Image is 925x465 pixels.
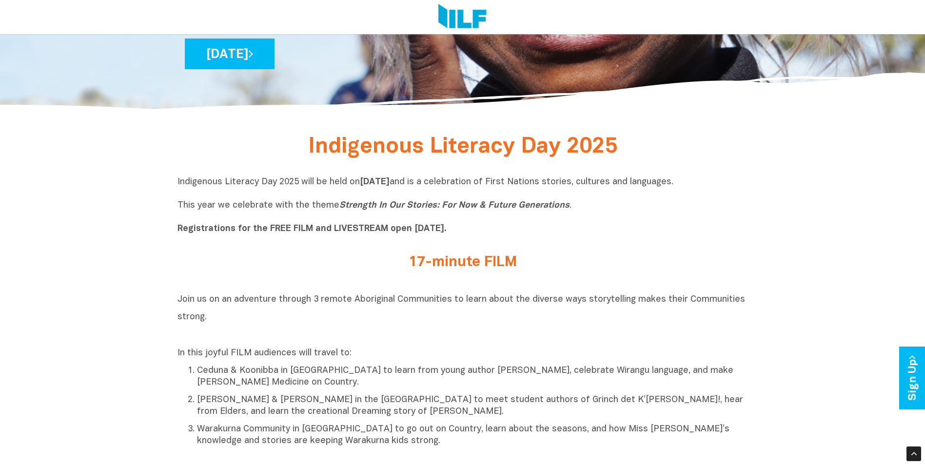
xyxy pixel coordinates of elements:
a: [DATE] [185,39,275,69]
img: Logo [438,4,487,30]
p: [PERSON_NAME] & [PERSON_NAME] in the [GEOGRAPHIC_DATA] to meet student authors of Grinch det K’[P... [197,394,748,418]
p: Indigenous Literacy Day 2025 will be held on and is a celebration of First Nations stories, cultu... [177,176,748,235]
div: Scroll Back to Top [906,446,921,461]
p: Ceduna & Koonibba in [GEOGRAPHIC_DATA] to learn from young author [PERSON_NAME], celebrate Wirang... [197,365,748,388]
span: Join us on an adventure through 3 remote Aboriginal Communities to learn about the diverse ways s... [177,295,745,321]
i: Strength In Our Stories: For Now & Future Generations [339,201,570,210]
span: Indigenous Literacy Day 2025 [308,137,617,157]
h2: 17-minute FILM [280,254,646,271]
b: Registrations for the FREE FILM and LIVESTREAM open [DATE]. [177,225,447,233]
p: Warakurna Community in [GEOGRAPHIC_DATA] to go out on Country, learn about the seasons, and how M... [197,424,748,447]
p: In this joyful FILM audiences will travel to: [177,348,748,359]
b: [DATE] [360,178,390,186]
